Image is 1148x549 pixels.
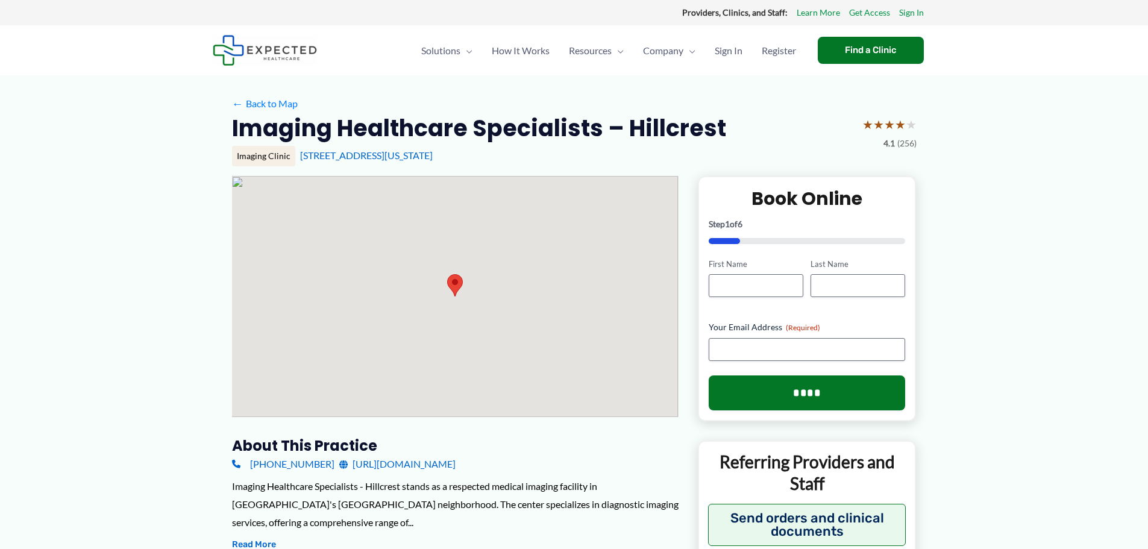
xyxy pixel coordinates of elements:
p: Step of [709,220,906,228]
span: ★ [862,113,873,136]
strong: Providers, Clinics, and Staff: [682,7,788,17]
span: ★ [895,113,906,136]
label: Your Email Address [709,321,906,333]
span: Company [643,30,683,72]
span: How It Works [492,30,550,72]
a: Find a Clinic [818,37,924,64]
span: (256) [897,136,917,151]
h2: Imaging Healthcare Specialists – Hillcrest [232,113,726,143]
a: ResourcesMenu Toggle [559,30,633,72]
h2: Book Online [709,187,906,210]
span: ← [232,98,243,109]
div: Imaging Clinic [232,146,295,166]
span: 6 [738,219,742,229]
span: 4.1 [883,136,895,151]
h3: About this practice [232,436,679,455]
span: Resources [569,30,612,72]
a: [URL][DOMAIN_NAME] [339,455,456,473]
span: ★ [884,113,895,136]
a: Register [752,30,806,72]
p: Referring Providers and Staff [708,451,906,495]
span: Solutions [421,30,460,72]
a: [STREET_ADDRESS][US_STATE] [300,149,433,161]
span: Register [762,30,796,72]
a: How It Works [482,30,559,72]
span: Menu Toggle [683,30,695,72]
span: ★ [873,113,884,136]
a: Sign In [899,5,924,20]
label: Last Name [811,259,905,270]
label: First Name [709,259,803,270]
div: Imaging Healthcare Specialists - Hillcrest stands as a respected medical imaging facility in [GEO... [232,477,679,531]
span: Menu Toggle [612,30,624,72]
a: SolutionsMenu Toggle [412,30,482,72]
img: Expected Healthcare Logo - side, dark font, small [213,35,317,66]
a: ←Back to Map [232,95,298,113]
a: CompanyMenu Toggle [633,30,705,72]
a: Sign In [705,30,752,72]
span: 1 [725,219,730,229]
a: Learn More [797,5,840,20]
a: [PHONE_NUMBER] [232,455,334,473]
span: Menu Toggle [460,30,472,72]
nav: Primary Site Navigation [412,30,806,72]
span: Sign In [715,30,742,72]
a: Get Access [849,5,890,20]
button: Send orders and clinical documents [708,504,906,546]
span: ★ [906,113,917,136]
span: (Required) [786,323,820,332]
